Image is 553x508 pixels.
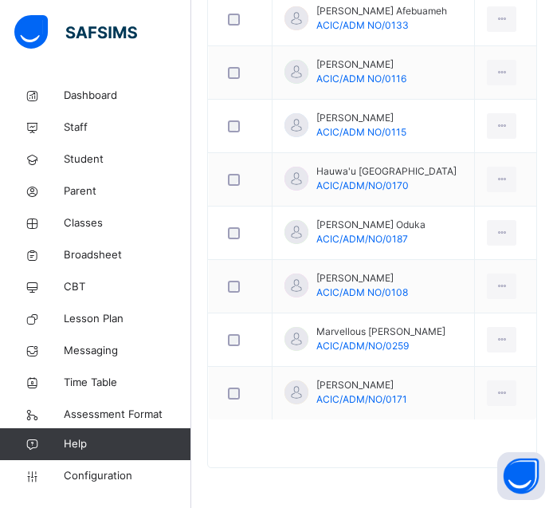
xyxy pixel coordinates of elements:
span: Help [64,436,190,452]
span: ACIC/ADM/NO/0187 [316,233,408,245]
span: Parent [64,183,191,199]
span: [PERSON_NAME] Afebuameh [316,4,447,18]
span: ACIC/ADM/NO/0170 [316,179,409,191]
span: ACIC/ADM/NO/0259 [316,340,409,352]
span: Lesson Plan [64,311,191,327]
span: [PERSON_NAME] [316,271,408,286]
span: Hauwa'u [GEOGRAPHIC_DATA] [316,164,457,179]
span: Assessment Format [64,407,191,423]
span: Marvellous [PERSON_NAME] [316,325,445,339]
img: safsims [14,15,137,49]
span: [PERSON_NAME] Oduka [316,218,426,232]
span: Student [64,152,191,167]
span: [PERSON_NAME] [316,378,407,392]
span: Classes [64,215,191,231]
span: Staff [64,120,191,136]
span: Configuration [64,468,190,484]
button: Open asap [497,452,545,500]
span: Time Table [64,375,191,391]
span: ACIC/ADM NO/0108 [316,286,408,298]
span: [PERSON_NAME] [316,111,406,125]
span: Broadsheet [64,247,191,263]
span: ACIC/ADM NO/0133 [316,19,409,31]
span: CBT [64,279,191,295]
span: [PERSON_NAME] [316,57,406,72]
span: Dashboard [64,88,191,104]
span: ACIC/ADM NO/0115 [316,126,406,138]
span: Messaging [64,343,191,359]
span: ACIC/ADM/NO/0171 [316,393,407,405]
span: ACIC/ADM NO/0116 [316,73,406,85]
